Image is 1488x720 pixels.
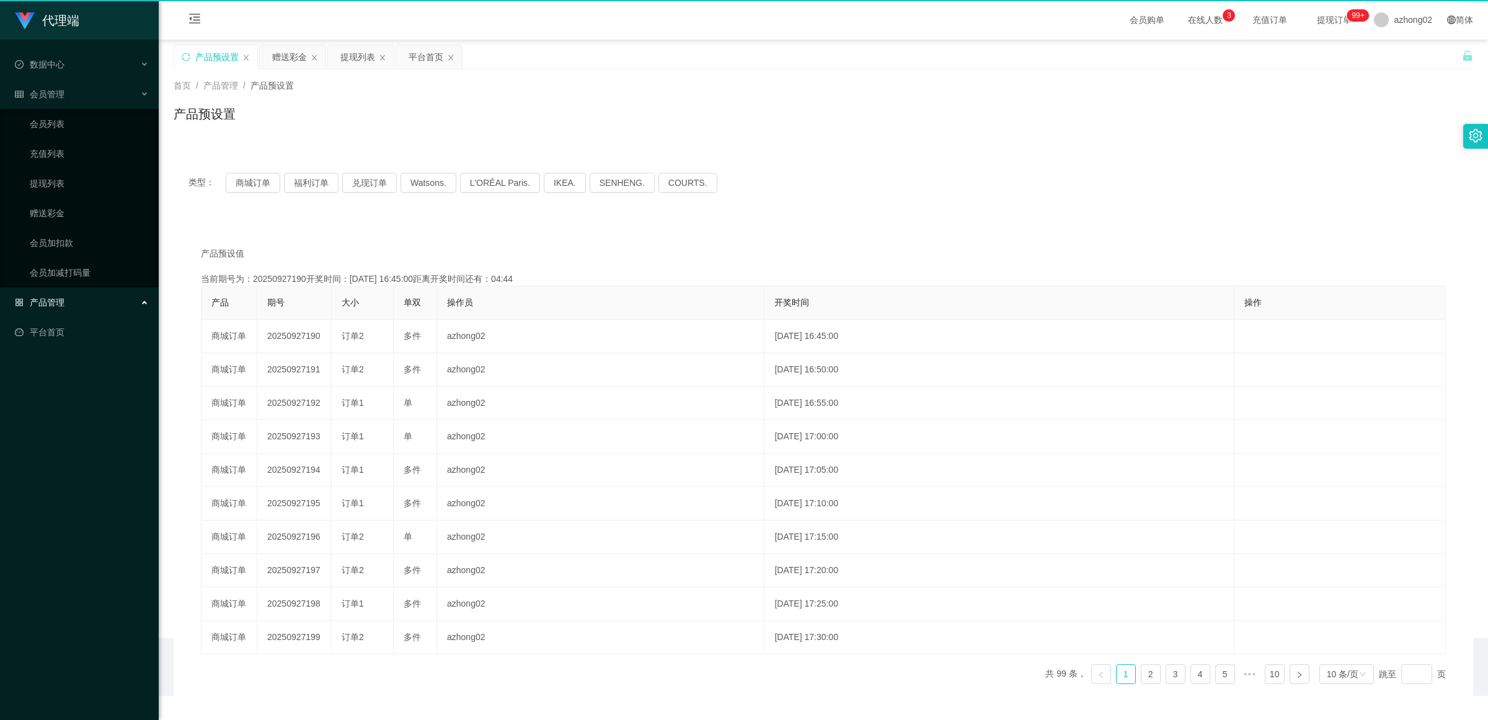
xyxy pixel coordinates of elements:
td: azhong02 [437,420,764,454]
td: 商城订单 [201,454,257,487]
td: 20250927198 [257,587,332,621]
li: 10 [1265,664,1285,684]
a: 3 [1166,665,1185,683]
li: 共 99 条， [1045,664,1086,684]
td: 20250927190 [257,320,332,353]
i: 图标: check-circle-o [15,60,24,69]
span: 单 [404,431,412,441]
td: azhong02 [437,320,764,353]
sup: 3 [1223,9,1235,22]
span: 类型： [188,173,226,193]
span: / [243,81,246,90]
li: 5 [1215,664,1235,684]
span: 数据中心 [15,59,64,69]
span: ••• [1240,664,1260,684]
li: 3 [1166,664,1185,684]
td: [DATE] 16:50:00 [764,353,1234,387]
span: 单 [404,532,412,542]
p: 3 [1227,9,1231,22]
span: 充值订单 [1246,15,1293,24]
td: azhong02 [437,487,764,520]
span: 单双 [404,297,421,307]
td: [DATE] 17:20:00 [764,554,1234,587]
span: 首页 [174,81,191,90]
i: 图标: down [1359,670,1366,679]
td: 20250927199 [257,621,332,654]
li: 向后 5 页 [1240,664,1260,684]
a: 会员列表 [30,112,149,136]
span: 产品预设置 [250,81,294,90]
span: 产品管理 [15,297,64,307]
td: 20250927191 [257,353,332,387]
span: 大小 [342,297,359,307]
li: 1 [1116,664,1136,684]
button: SENHENG. [590,173,655,193]
img: logo.9652507e.png [15,12,35,30]
i: 图标: close [242,54,250,61]
i: 图标: setting [1469,129,1482,143]
button: Watsons. [401,173,456,193]
a: 会员加减打码量 [30,260,149,285]
i: 图标: global [1447,15,1456,24]
button: L'ORÉAL Paris. [460,173,540,193]
td: 20250927197 [257,554,332,587]
h1: 代理端 [42,1,79,40]
td: 20250927195 [257,487,332,520]
span: 多件 [404,498,421,508]
div: 2021 [169,668,1478,681]
i: 图标: menu-fold [174,1,216,40]
a: 1 [1117,665,1135,683]
td: azhong02 [437,520,764,554]
button: 福利订单 [284,173,339,193]
td: azhong02 [437,587,764,621]
span: 操作 [1244,297,1262,307]
td: 20250927193 [257,420,332,454]
i: 图标: close [311,54,318,61]
span: 提现订单 [1311,15,1358,24]
td: 商城订单 [201,520,257,554]
div: 赠送彩金 [272,45,307,69]
sup: 1209 [1347,9,1369,22]
i: 图标: close [447,54,454,61]
span: 单 [404,398,412,408]
span: 订单1 [342,431,364,441]
button: 兑现订单 [342,173,397,193]
span: 多件 [404,632,421,642]
span: 多件 [404,599,421,608]
button: 商城订单 [226,173,280,193]
span: 在线人数 [1182,15,1229,24]
td: 20250927194 [257,454,332,487]
td: azhong02 [437,554,764,587]
a: 赠送彩金 [30,201,149,226]
td: azhong02 [437,387,764,420]
div: 跳至 页 [1379,664,1446,684]
a: 提现列表 [30,171,149,196]
span: 订单1 [342,599,364,608]
div: 平台首页 [409,45,443,69]
td: 商城订单 [201,387,257,420]
i: 图标: close [379,54,386,61]
li: 上一页 [1091,664,1111,684]
span: 操作员 [447,297,473,307]
td: 商城订单 [201,587,257,621]
i: 图标: right [1296,671,1303,678]
td: [DATE] 17:15:00 [764,520,1234,554]
td: azhong02 [437,454,764,487]
li: 下一页 [1290,664,1309,684]
td: [DATE] 17:25:00 [764,587,1234,621]
span: 订单2 [342,331,364,341]
td: [DATE] 17:30:00 [764,621,1234,654]
a: 10 [1265,665,1284,683]
i: 图标: unlock [1462,50,1473,61]
span: 产品预设值 [201,247,244,260]
a: 代理端 [15,15,79,25]
span: 多件 [404,331,421,341]
td: 商城订单 [201,487,257,520]
h1: 产品预设置 [174,105,236,123]
td: azhong02 [437,353,764,387]
span: 订单2 [342,565,364,575]
td: 商城订单 [201,621,257,654]
td: [DATE] 17:00:00 [764,420,1234,454]
i: 图标: sync [182,53,190,61]
span: 订单2 [342,532,364,542]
